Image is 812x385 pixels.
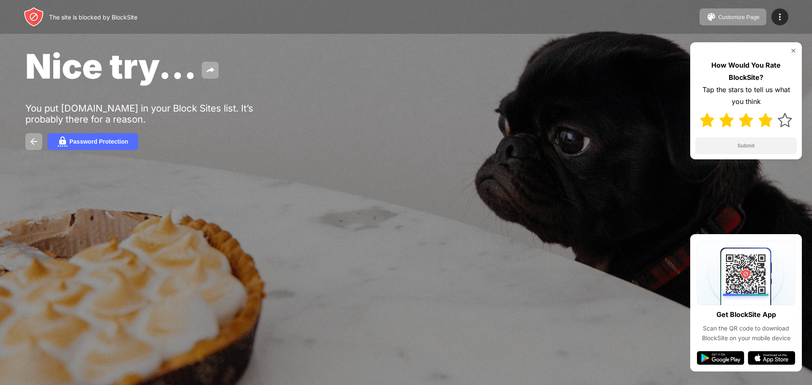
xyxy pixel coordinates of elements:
img: google-play.svg [697,351,744,365]
div: Password Protection [69,138,128,145]
img: star-full.svg [719,113,734,127]
img: password.svg [58,137,68,147]
img: back.svg [29,137,39,147]
img: star-full.svg [739,113,753,127]
img: header-logo.svg [24,7,44,27]
div: Scan the QR code to download BlockSite on your mobile device [697,324,795,343]
img: qrcode.svg [697,241,795,305]
span: Nice try... [25,46,197,87]
img: pallet.svg [706,12,716,22]
div: Tap the stars to tell us what you think [695,84,797,108]
img: rate-us-close.svg [790,47,797,54]
img: star.svg [778,113,792,127]
div: How Would You Rate BlockSite? [695,59,797,84]
img: app-store.svg [748,351,795,365]
div: Customize Page [718,14,760,20]
img: share.svg [205,65,215,75]
div: The site is blocked by BlockSite [49,14,137,21]
div: Get BlockSite App [716,309,776,321]
button: Password Protection [47,133,138,150]
div: You put [DOMAIN_NAME] in your Block Sites list. It’s probably there for a reason. [25,103,287,125]
img: star-full.svg [700,113,714,127]
img: menu-icon.svg [775,12,785,22]
button: Submit [695,137,797,154]
img: star-full.svg [758,113,773,127]
button: Customize Page [700,8,766,25]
